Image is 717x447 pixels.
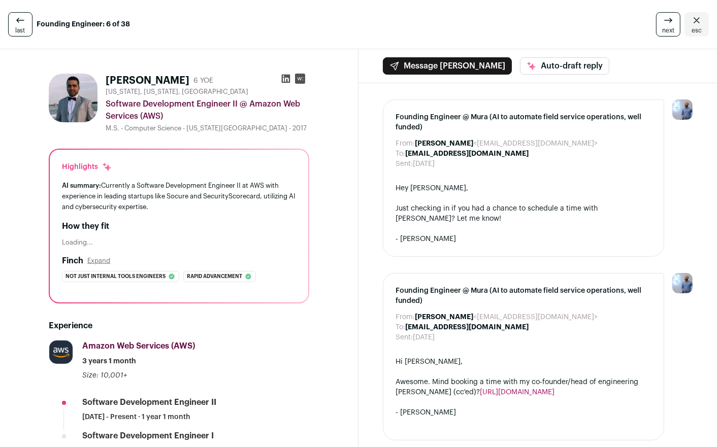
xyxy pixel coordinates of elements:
[396,286,651,306] span: Founding Engineer @ Mura (AI to automate field service operations, well funded)
[49,340,73,364] img: a11044fc5a73db7429cab08e8b8ffdb841ee144be2dff187cdde6ecf1061de85.jpg
[106,124,309,132] div: M.S. - Computer Science - [US_STATE][GEOGRAPHIC_DATA] - 2017
[396,312,415,322] dt: From:
[480,389,555,396] a: [URL][DOMAIN_NAME]
[672,99,693,120] img: 97332-medium_jpg
[396,357,651,367] div: Hi [PERSON_NAME],
[62,238,296,247] div: Loading...
[66,271,166,282] span: Not just internal tools engineers
[82,430,214,441] div: Software Development Engineer I
[405,150,529,157] b: [EMAIL_ADDRESS][DOMAIN_NAME]
[62,162,112,172] div: Highlights
[16,26,25,35] span: last
[62,220,296,232] h2: How they fit
[49,320,309,332] h2: Experience
[396,407,651,418] div: - [PERSON_NAME]
[396,377,651,397] div: Awesome. Mind booking a time with my co-founder/head of engineering [PERSON_NAME] (cc'ed)?
[396,159,413,169] dt: Sent:
[187,271,242,282] span: Rapid advancement
[396,183,651,193] div: Hey [PERSON_NAME],
[415,140,473,147] b: [PERSON_NAME]
[396,234,651,244] div: - [PERSON_NAME]
[62,182,101,189] span: AI summary:
[193,76,213,86] div: 6 YOE
[520,57,609,75] button: Auto-draft reply
[405,324,529,331] b: [EMAIL_ADDRESS][DOMAIN_NAME]
[413,332,435,342] dd: [DATE]
[82,397,216,408] div: Software Development Engineer II
[62,180,296,212] div: Currently a Software Development Engineer II at AWS with experience in leading startups like Socu...
[8,12,32,37] a: last
[396,139,415,149] dt: From:
[413,159,435,169] dd: [DATE]
[82,342,195,350] span: Amazon Web Services (AWS)
[396,332,413,342] dt: Sent:
[49,74,97,122] img: 80b66396f115130338276cd7502cad656bf448e12af761c31978ae5e4fa36690.jpg
[415,139,598,149] dd: <[EMAIL_ADDRESS][DOMAIN_NAME]>
[82,356,136,366] span: 3 years 1 month
[656,12,680,37] a: next
[106,98,309,122] div: Software Development Engineer II @ Amazon Web Services (AWS)
[415,314,473,321] b: [PERSON_NAME]
[82,412,190,422] span: [DATE] - Present · 1 year 1 month
[396,322,405,332] dt: To:
[672,273,693,293] img: 97332-medium_jpg
[383,57,512,75] button: Message [PERSON_NAME]
[62,255,83,267] h2: Finch
[37,19,130,29] strong: Founding Engineer: 6 of 38
[692,26,702,35] span: esc
[662,26,674,35] span: next
[396,149,405,159] dt: To:
[685,12,709,37] a: Close
[106,74,189,88] h1: [PERSON_NAME]
[396,112,651,132] span: Founding Engineer @ Mura (AI to automate field service operations, well funded)
[415,312,598,322] dd: <[EMAIL_ADDRESS][DOMAIN_NAME]>
[396,203,651,224] div: Just checking in if you had a chance to schedule a time with [PERSON_NAME]? Let me know!
[87,257,110,265] button: Expand
[82,372,127,379] span: Size: 10,001+
[106,88,248,96] span: [US_STATE], [US_STATE], [GEOGRAPHIC_DATA]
